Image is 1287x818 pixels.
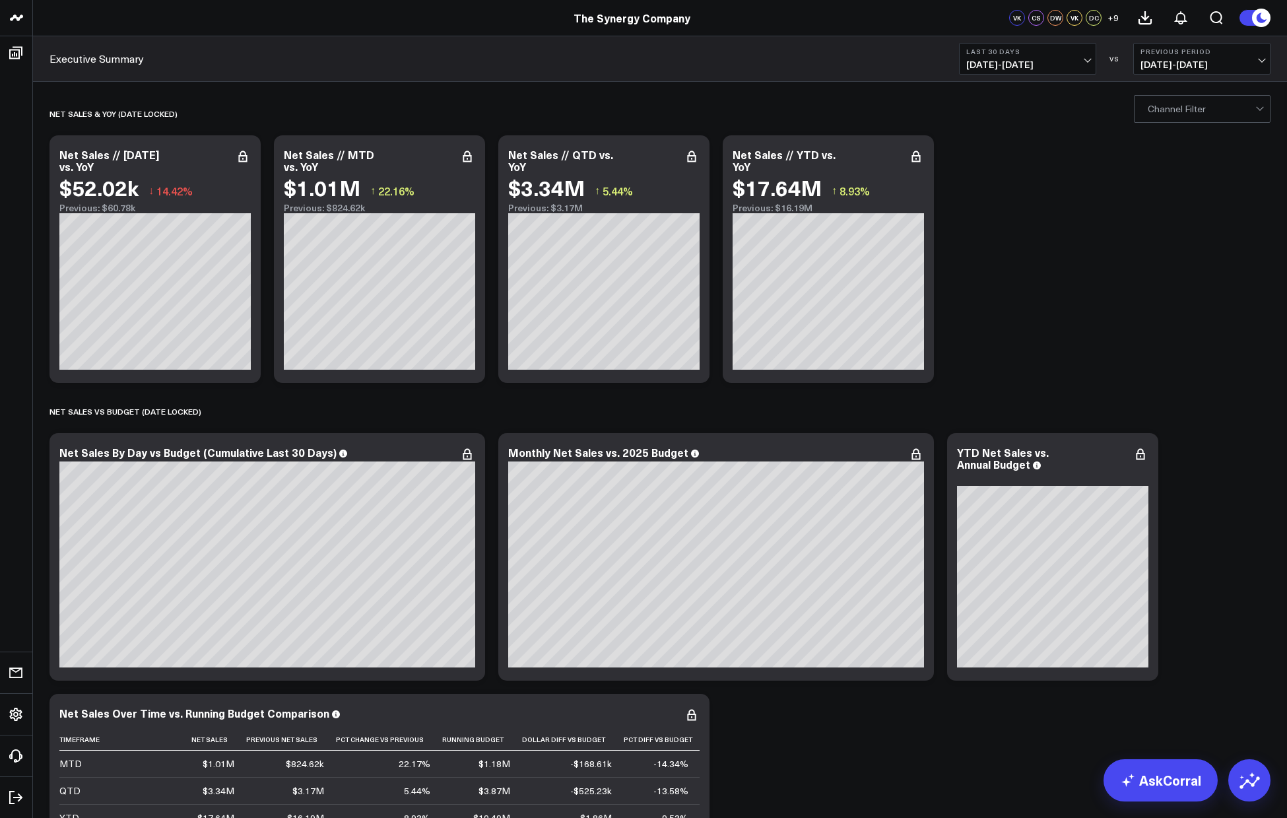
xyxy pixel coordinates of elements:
[148,182,154,199] span: ↓
[1107,13,1119,22] span: + 9
[522,729,624,751] th: Dollar Diff Vs Budget
[59,176,139,199] div: $52.02k
[59,757,82,770] div: MTD
[1067,10,1082,26] div: VK
[957,445,1049,471] div: YTD Net Sales vs. Annual Budget
[284,176,360,199] div: $1.01M
[59,445,337,460] div: Net Sales By Day vs Budget (Cumulative Last 30 Days)
[574,11,690,25] a: The Synergy Company
[959,43,1096,75] button: Last 30 Days[DATE]-[DATE]
[478,757,510,770] div: $1.18M
[378,184,414,198] span: 22.16%
[286,757,324,770] div: $824.62k
[203,757,234,770] div: $1.01M
[1103,55,1127,63] div: VS
[442,729,522,751] th: Running Budget
[508,176,585,199] div: $3.34M
[59,147,159,174] div: Net Sales // [DATE] vs. YoY
[246,729,336,751] th: Previous Net Sales
[1140,59,1263,70] span: [DATE] - [DATE]
[1047,10,1063,26] div: DW
[840,184,870,198] span: 8.93%
[404,784,430,798] div: 5.44%
[733,176,822,199] div: $17.64M
[399,757,430,770] div: 22.17%
[1086,10,1102,26] div: DC
[624,729,700,751] th: Pct Diff Vs Budget
[59,706,329,720] div: Net Sales Over Time vs. Running Budget Comparison
[1104,759,1218,801] a: AskCorral
[478,784,510,798] div: $3.87M
[653,784,688,798] div: -13.58%
[49,51,144,66] a: Executive Summary
[284,203,475,213] div: Previous: $824.62k
[508,445,688,460] div: Monthly Net Sales vs. 2025 Budget
[733,147,836,174] div: Net Sales // YTD vs. YoY
[570,784,612,798] div: -$525.23k
[1105,10,1121,26] button: +9
[603,184,633,198] span: 5.44%
[570,757,612,770] div: -$168.61k
[191,729,246,751] th: Net Sales
[733,203,924,213] div: Previous: $16.19M
[370,182,376,199] span: ↑
[508,147,613,174] div: Net Sales // QTD vs. YoY
[59,784,81,798] div: QTD
[966,48,1089,55] b: Last 30 Days
[59,203,251,213] div: Previous: $60.78k
[653,757,688,770] div: -14.34%
[49,396,201,426] div: NET SALES vs BUDGET (date locked)
[284,147,374,174] div: Net Sales // MTD vs. YoY
[1133,43,1270,75] button: Previous Period[DATE]-[DATE]
[49,98,178,129] div: net sales & yoy (date locked)
[1009,10,1025,26] div: VK
[595,182,600,199] span: ↑
[156,184,193,198] span: 14.42%
[508,203,700,213] div: Previous: $3.17M
[336,729,442,751] th: Pct Change Vs Previous
[203,784,234,798] div: $3.34M
[1028,10,1044,26] div: CS
[292,784,324,798] div: $3.17M
[1140,48,1263,55] b: Previous Period
[966,59,1089,70] span: [DATE] - [DATE]
[59,729,191,751] th: Timeframe
[832,182,837,199] span: ↑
